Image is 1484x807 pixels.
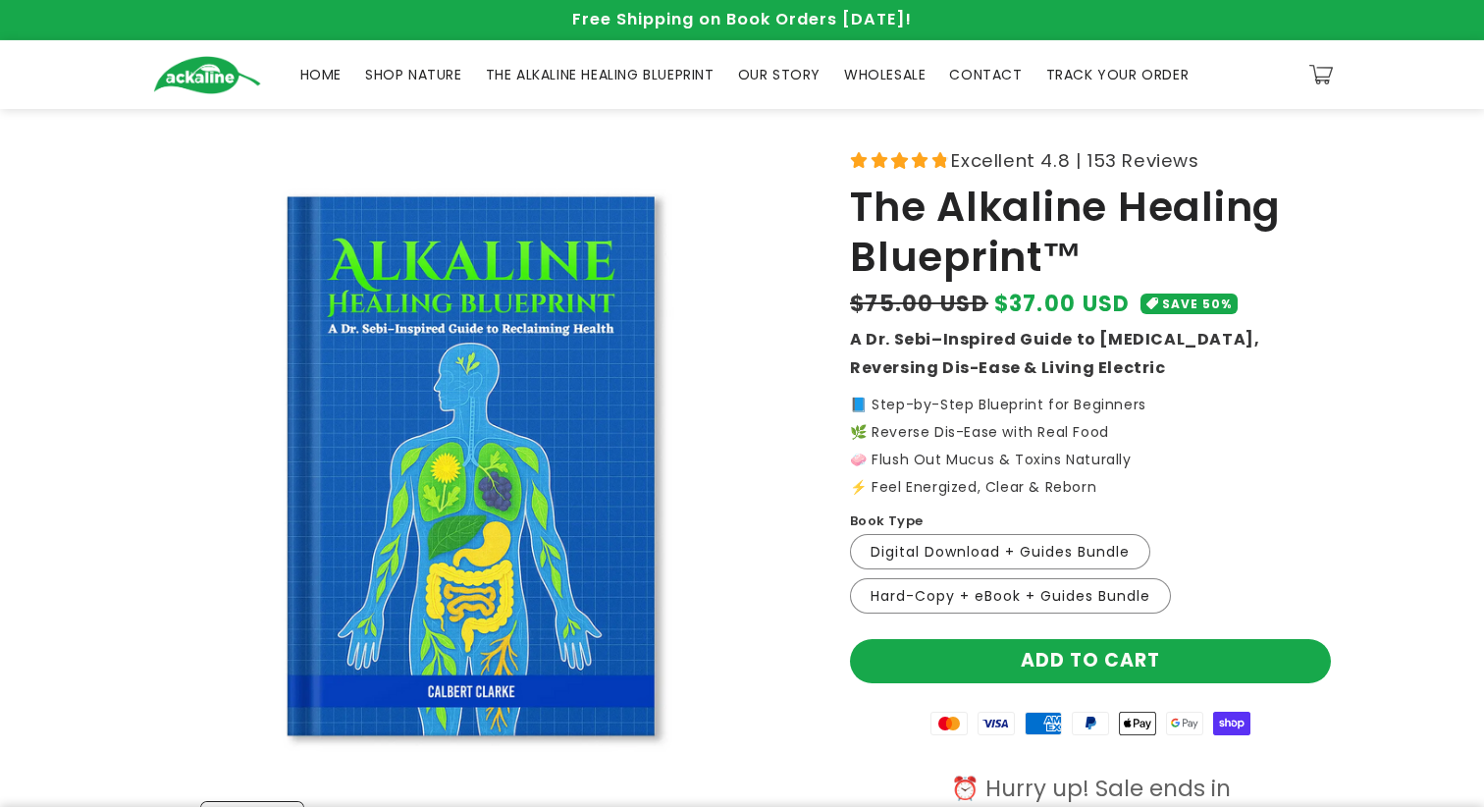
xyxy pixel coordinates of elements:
span: SAVE 50% [1162,294,1232,314]
a: THE ALKALINE HEALING BLUEPRINT [474,54,726,95]
a: HOME [289,54,353,95]
a: SHOP NATURE [353,54,474,95]
span: THE ALKALINE HEALING BLUEPRINT [486,66,715,83]
a: CONTACT [937,54,1033,95]
span: WHOLESALE [844,66,926,83]
div: ⏰ Hurry up! Sale ends in [917,775,1265,804]
s: $75.00 USD [850,288,988,320]
span: Excellent 4.8 | 153 Reviews [951,144,1198,177]
span: SHOP NATURE [365,66,462,83]
h1: The Alkaline Healing Blueprint™ [850,183,1331,282]
a: TRACK YOUR ORDER [1034,54,1201,95]
label: Hard-Copy + eBook + Guides Bundle [850,578,1171,614]
p: 📘 Step-by-Step Blueprint for Beginners 🌿 Reverse Dis-Ease with Real Food 🧼 Flush Out Mucus & Toxi... [850,398,1331,494]
label: Digital Download + Guides Bundle [850,534,1150,569]
strong: A Dr. Sebi–Inspired Guide to [MEDICAL_DATA], Reversing Dis-Ease & Living Electric [850,328,1259,379]
span: OUR STORY [738,66,821,83]
span: TRACK YOUR ORDER [1046,66,1190,83]
span: CONTACT [949,66,1022,83]
span: $37.00 USD [994,288,1131,320]
label: Book Type [850,511,924,531]
img: Ackaline [153,56,261,94]
span: Free Shipping on Book Orders [DATE]! [572,8,912,30]
a: WHOLESALE [832,54,937,95]
button: Add to cart [850,639,1331,683]
span: HOME [300,66,342,83]
a: OUR STORY [726,54,832,95]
